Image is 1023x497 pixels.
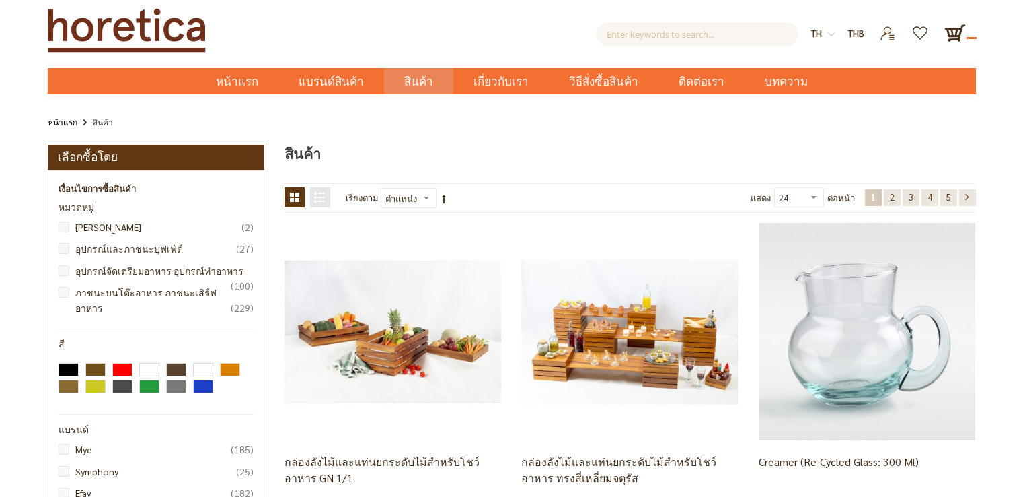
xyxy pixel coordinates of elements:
span: 100 [231,278,254,293]
a: 5 [940,189,957,206]
a: ภาชนะบนโต๊ะอาหาร ภาชนะเสิร์ฟอาหาร229 [65,285,254,315]
div: แบรนด์ [59,425,254,435]
img: Horetica.com [48,8,206,53]
a: หน้าแรก [196,68,278,94]
span: th [811,28,822,39]
span: 4 [927,191,932,203]
strong: สินค้า [93,117,113,127]
span: 1 [871,191,876,203]
a: 4 [921,189,938,206]
img: dropdown-icon.svg [828,31,835,38]
span: 229 [231,300,254,315]
span: บทความ [765,68,808,96]
strong: ตาราง [285,187,305,207]
div: หมวดหมู่ [59,203,254,213]
a: Creamer (Re-cycled Glass: 300 Ml) [759,325,975,336]
strong: เงื่อนไขการซื้อสินค้า [59,181,136,196]
label: เรียงตาม [346,187,379,209]
a: อุปกรณ์จัดเตรียมอาหาร อุปกรณ์ทำอาหาร100 [65,263,254,278]
a: บทความ [745,68,828,94]
span: THB [848,28,864,39]
div: สี [59,339,254,350]
span: แบรนด์สินค้า [299,68,364,96]
span: ติดต่อเรา [679,68,724,96]
a: Creamer (Re-cycled Glass: 300 Ml) [759,455,919,469]
a: กล่องลังไม้และแท่นยกระดับไม้สำหรับโชว์อาหาร ทรงสี่เหลี่ยมจตุรัส [521,325,738,336]
span: หน้าแรก [216,73,258,90]
a: สินค้า [384,68,453,94]
strong: เลือกซื้อโดย [58,148,118,167]
span: 5 [946,191,951,203]
span: 2 [241,220,254,234]
a: อุปกรณ์และภาชนะบุฟเฟ่ต์27 [65,241,254,256]
a: เข้าสู่ระบบ [872,22,905,34]
span: ต่อหน้า [827,187,855,209]
span: 25 [236,464,254,479]
a: 2 [884,189,901,206]
img: กล่องลังไม้และแท่นยกระดับไม้สำหรับโชว์อาหาร GN 1/1 [285,223,501,440]
a: เกี่ยวกับเรา [453,68,549,94]
a: กล่องลังไม้และแท่นยกระดับไม้สำหรับโชว์อาหาร GN 1/1 [285,455,480,485]
span: 185 [231,442,254,457]
a: แบรนด์สินค้า [278,68,384,94]
a: Symphony25 [65,464,254,479]
a: ติดต่อเรา [658,68,745,94]
a: กล่องลังไม้และแท่นยกระดับไม้สำหรับโชว์อาหาร GN 1/1 [285,325,501,336]
span: 2 [890,191,895,203]
a: กล่องลังไม้และแท่นยกระดับไม้สำหรับโชว์อาหาร ทรงสี่เหลี่ยมจตุรัส [521,455,716,485]
span: 27 [236,241,254,256]
a: รายการโปรด [905,22,938,34]
img: Creamer (Re-cycled Glass: 300 Ml) [759,223,975,440]
a: วิธีสั่งซื้อสินค้า [549,68,658,94]
span: 3 [909,191,913,203]
a: หน้าแรก [48,114,77,129]
span: สินค้า [404,68,433,96]
span: วิธีสั่งซื้อสินค้า [569,68,638,96]
a: 3 [903,189,919,206]
span: สินค้า [285,143,321,165]
img: กล่องลังไม้และแท่นยกระดับไม้สำหรับโชว์อาหาร ทรงสี่เหลี่ยมจตุรัส [521,223,738,440]
a: [PERSON_NAME]2 [65,220,254,234]
span: เกี่ยวกับเรา [473,68,529,96]
span: แสดง [751,192,771,203]
a: Mye185 [65,442,254,457]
